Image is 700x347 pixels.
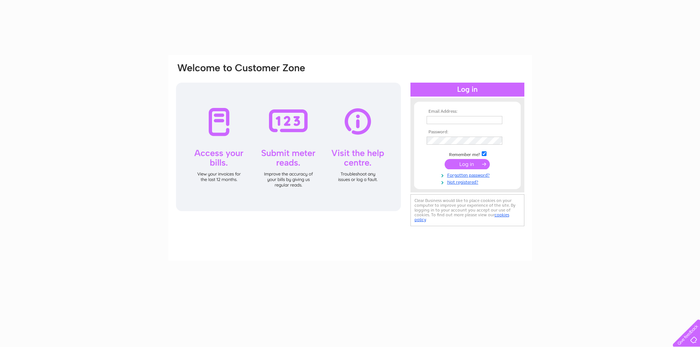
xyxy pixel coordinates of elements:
[427,171,510,178] a: Forgotten password?
[425,130,510,135] th: Password:
[414,212,509,222] a: cookies policy
[427,178,510,185] a: Not registered?
[425,109,510,114] th: Email Address:
[425,150,510,158] td: Remember me?
[445,159,490,169] input: Submit
[410,194,524,226] div: Clear Business would like to place cookies on your computer to improve your experience of the sit...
